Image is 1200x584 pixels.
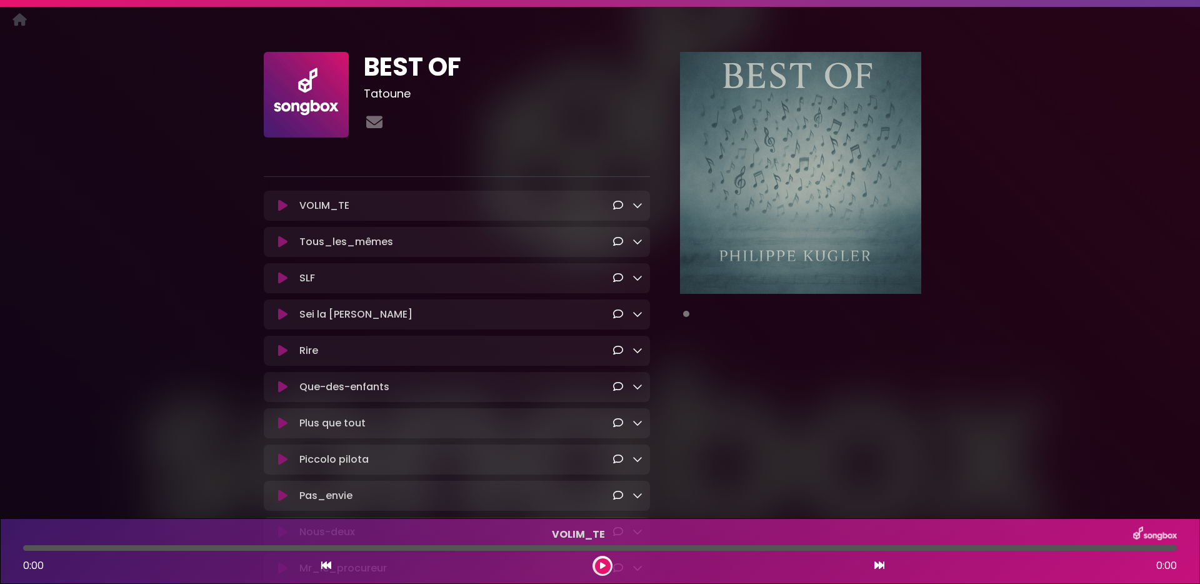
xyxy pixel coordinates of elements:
[23,527,1133,542] p: VOLIM_TE
[299,198,612,213] p: VOLIM_TE
[680,52,921,293] img: Main Media
[299,271,612,286] p: SLF
[364,87,649,101] h3: Tatoune
[1133,526,1177,543] img: songbox-logo-white.png
[299,380,612,395] p: Que-des-enfants
[364,52,649,82] h1: BEST OF
[299,307,612,322] p: Sei la [PERSON_NAME]
[299,452,612,467] p: Piccolo pilota
[264,52,349,137] img: 70beCsgvRrCVkCpAseDU
[23,558,44,573] span: 0:00
[1156,558,1177,573] span: 0:00
[299,343,612,358] p: Rire
[299,488,612,503] p: Pas_envie
[299,234,612,249] p: Tous_les_mêmes
[299,416,612,431] p: Plus que tout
